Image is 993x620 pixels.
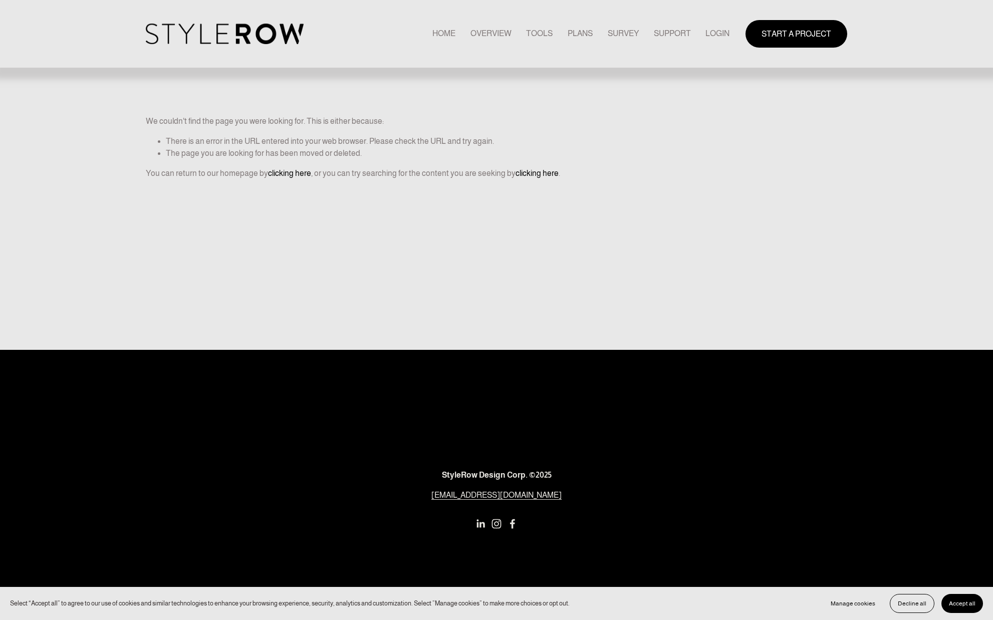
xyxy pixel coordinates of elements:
[442,471,552,479] strong: StyleRow Design Corp. ©2025
[941,594,983,613] button: Accept all
[166,147,847,159] li: The page you are looking for has been moved or deleted.
[431,489,562,501] a: [EMAIL_ADDRESS][DOMAIN_NAME]
[432,27,455,41] a: HOME
[890,594,934,613] button: Decline all
[470,27,512,41] a: OVERVIEW
[831,600,875,607] span: Manage cookies
[516,169,559,177] a: clicking here
[568,27,593,41] a: PLANS
[898,600,926,607] span: Decline all
[491,519,502,529] a: Instagram
[475,519,485,529] a: LinkedIn
[705,27,729,41] a: LOGIN
[823,594,883,613] button: Manage cookies
[654,27,691,41] a: folder dropdown
[268,169,311,177] a: clicking here
[526,27,553,41] a: TOOLS
[10,598,570,608] p: Select “Accept all” to agree to our use of cookies and similar technologies to enhance your brows...
[146,167,847,179] p: You can return to our homepage by , or you can try searching for the content you are seeking by .
[146,24,304,44] img: StyleRow
[949,600,975,607] span: Accept all
[146,76,847,127] p: We couldn't find the page you were looking for. This is either because:
[746,20,847,48] a: START A PROJECT
[166,135,847,147] li: There is an error in the URL entered into your web browser. Please check the URL and try again.
[508,519,518,529] a: Facebook
[608,27,639,41] a: SURVEY
[654,28,691,40] span: SUPPORT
